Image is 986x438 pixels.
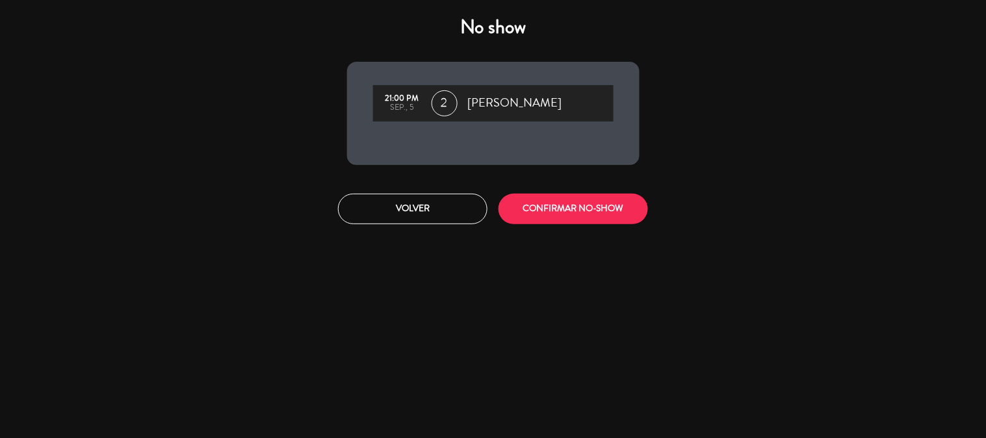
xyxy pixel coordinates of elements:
[468,94,562,113] span: [PERSON_NAME]
[380,94,425,103] div: 21:00 PM
[347,16,640,39] h4: No show
[432,90,458,116] span: 2
[499,194,648,224] button: CONFIRMAR NO-SHOW
[380,103,425,112] div: sep., 5
[338,194,487,224] button: Volver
